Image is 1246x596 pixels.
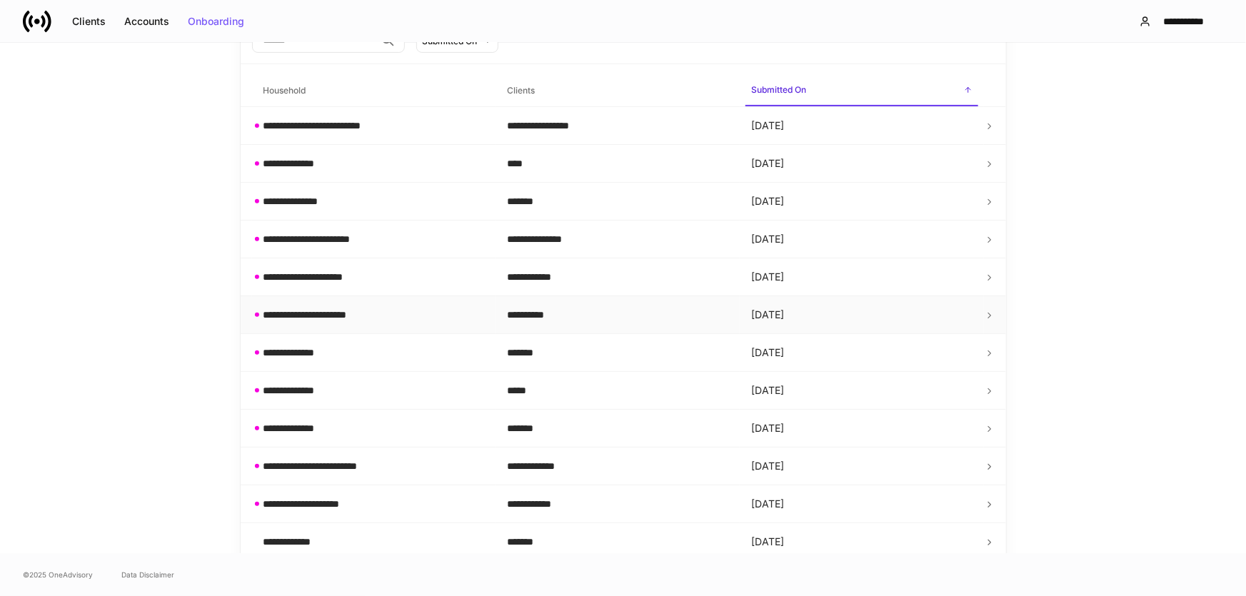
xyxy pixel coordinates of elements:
[23,569,93,580] span: © 2025 OneAdvisory
[740,448,984,485] td: [DATE]
[263,84,306,97] h6: Household
[740,145,984,183] td: [DATE]
[745,76,978,106] span: Submitted On
[63,10,115,33] button: Clients
[179,10,253,33] button: Onboarding
[188,16,244,26] div: Onboarding
[124,16,169,26] div: Accounts
[740,372,984,410] td: [DATE]
[740,183,984,221] td: [DATE]
[121,569,174,580] a: Data Disclaimer
[740,221,984,258] td: [DATE]
[740,334,984,372] td: [DATE]
[501,76,734,106] span: Clients
[740,296,984,334] td: [DATE]
[740,485,984,523] td: [DATE]
[740,410,984,448] td: [DATE]
[740,523,984,561] td: [DATE]
[72,16,106,26] div: Clients
[740,107,984,145] td: [DATE]
[115,10,179,33] button: Accounts
[507,84,535,97] h6: Clients
[740,258,984,296] td: [DATE]
[258,76,491,106] span: Household
[751,83,806,96] h6: Submitted On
